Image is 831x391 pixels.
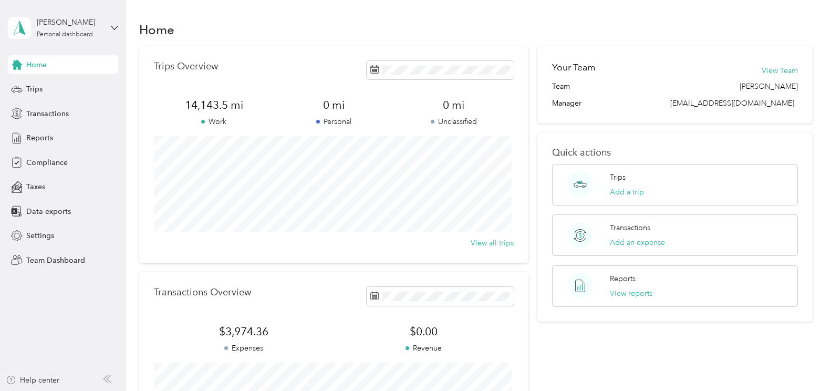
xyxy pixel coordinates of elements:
span: Manager [552,98,581,109]
span: Trips [26,84,43,95]
span: Data exports [26,206,71,217]
h1: Home [139,24,174,35]
button: Add an expense [610,237,665,248]
span: 14,143.5 mi [154,98,274,112]
span: 0 mi [393,98,513,112]
span: $0.00 [334,324,513,339]
span: Reports [26,132,53,143]
p: Transactions Overview [154,287,251,298]
span: 0 mi [274,98,393,112]
button: View Team [762,65,798,76]
span: Home [26,59,47,70]
span: [EMAIL_ADDRESS][DOMAIN_NAME] [670,99,794,108]
p: Unclassified [393,116,513,127]
p: Trips [610,172,626,183]
p: Trips Overview [154,61,218,72]
p: Reports [610,273,636,284]
h2: Your Team [552,61,595,74]
button: View all trips [471,238,514,249]
iframe: Everlance-gr Chat Button Frame [772,332,831,391]
div: Personal dashboard [37,32,93,38]
span: Transactions [26,108,69,119]
p: Personal [274,116,393,127]
span: Team Dashboard [26,255,85,266]
p: Transactions [610,222,650,233]
div: [PERSON_NAME] [37,17,102,28]
span: $3,974.36 [154,324,334,339]
p: Quick actions [552,147,798,158]
p: Revenue [334,343,513,354]
span: Team [552,81,570,92]
button: View reports [610,288,652,299]
p: Expenses [154,343,334,354]
button: Help center [6,375,59,386]
p: Work [154,116,274,127]
span: Settings [26,230,54,241]
span: Taxes [26,181,45,192]
span: [PERSON_NAME] [740,81,798,92]
button: Add a trip [610,187,644,198]
span: Compliance [26,157,68,168]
